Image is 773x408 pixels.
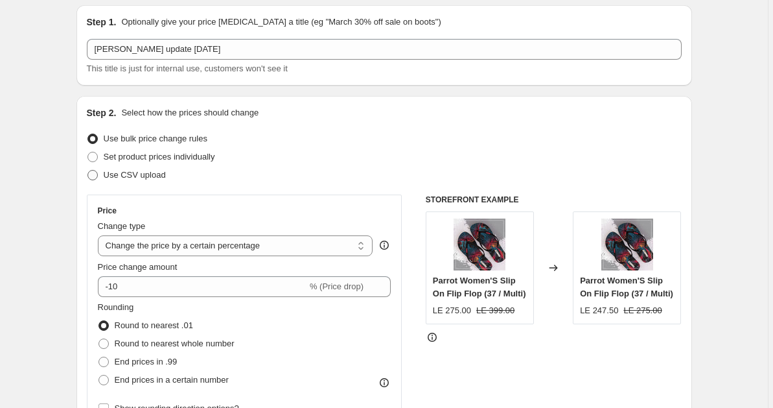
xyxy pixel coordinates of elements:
[87,106,117,119] h2: Step 2.
[115,339,235,348] span: Round to nearest whole number
[104,152,215,162] span: Set product prices individually
[98,302,134,312] span: Rounding
[87,16,117,29] h2: Step 1.
[115,320,193,330] span: Round to nearest .01
[104,170,166,180] span: Use CSV upload
[121,16,441,29] p: Optionally give your price [MEDICAL_DATA] a title (eg "March 30% off sale on boots")
[454,219,505,270] img: et284wwr01680-multi_ayqrcg2kkc7wd0sh_1bd93ad7-659f-40a5-8361-4c5d7115f262_80x.jpg
[433,304,471,317] div: LE 275.00
[87,39,682,60] input: 30% off holiday sale
[115,357,178,366] span: End prices in .99
[98,221,146,231] span: Change type
[104,134,207,143] span: Use bulk price change rules
[98,206,117,216] h3: Price
[433,276,526,298] span: Parrot Women'S Slip On Flip Flop (37 / Multi)
[580,304,618,317] div: LE 247.50
[378,239,391,252] div: help
[580,276,673,298] span: Parrot Women'S Slip On Flip Flop (37 / Multi)
[476,304,514,317] strike: LE 399.00
[87,64,288,73] span: This title is just for internal use, customers won't see it
[121,106,259,119] p: Select how the prices should change
[98,276,307,297] input: -15
[310,282,363,291] span: % (Price drop)
[98,262,178,272] span: Price change amount
[115,375,229,385] span: End prices in a certain number
[623,304,662,317] strike: LE 275.00
[426,195,682,205] h6: STOREFRONT EXAMPLE
[601,219,653,270] img: et284wwr01680-multi_ayqrcg2kkc7wd0sh_1bd93ad7-659f-40a5-8361-4c5d7115f262_80x.jpg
